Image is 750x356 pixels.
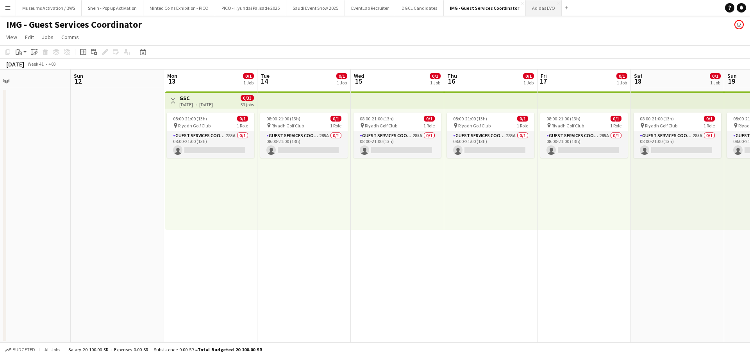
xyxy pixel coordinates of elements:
[241,95,254,101] span: 0/33
[354,72,364,79] span: Wed
[447,131,534,158] app-card-role: Guest Services Coordinator285A0/108:00-21:00 (13h)
[266,116,300,122] span: 08:00-21:00 (13h)
[611,116,621,122] span: 0/1
[633,77,643,86] span: 18
[241,101,254,107] div: 33 jobs
[552,123,584,129] span: Riyadh Golf Club
[330,116,341,122] span: 0/1
[22,32,37,42] a: Edit
[444,0,526,16] button: IMG - Guest Services Coordinator
[6,60,24,68] div: [DATE]
[710,80,720,86] div: 1 Job
[540,113,628,158] app-job-card: 08:00-21:00 (13h)0/1 Riyadh Golf Club1 RoleGuest Services Coordinator285A0/108:00-21:00 (13h)
[179,102,213,107] div: [DATE] → [DATE]
[395,0,444,16] button: DGCL Candidates
[167,113,254,158] app-job-card: 08:00-21:00 (13h)0/1 Riyadh Golf Club1 RoleGuest Services Coordinator285A0/108:00-21:00 (13h)
[330,123,341,129] span: 1 Role
[517,123,528,129] span: 1 Role
[286,0,345,16] button: Saudi Event Show 2025
[336,73,347,79] span: 0/1
[617,80,627,86] div: 1 Job
[61,34,79,41] span: Comms
[143,0,215,16] button: Minted Coins Exhibition - PICO
[610,123,621,129] span: 1 Role
[523,80,534,86] div: 1 Job
[710,73,721,79] span: 0/1
[6,19,142,30] h1: IMG - Guest Services Coordinator
[734,20,744,29] app-user-avatar: Salman AlQurni
[243,73,254,79] span: 0/1
[43,347,62,352] span: All jobs
[424,116,435,122] span: 0/1
[68,347,262,352] div: Salary 20 100.00 SR + Expenses 0.00 SR + Subsistence 0.00 SR =
[48,61,56,67] div: +03
[704,123,715,129] span: 1 Role
[259,77,270,86] span: 14
[42,34,54,41] span: Jobs
[645,123,677,129] span: Riyadh Golf Club
[526,0,562,16] button: Adidas EVO
[640,116,674,122] span: 08:00-21:00 (13h)
[345,0,395,16] button: EventLab Recruiter
[26,61,45,67] span: Week 41
[540,131,628,158] app-card-role: Guest Services Coordinator285A0/108:00-21:00 (13h)
[12,347,35,352] span: Budgeted
[447,72,457,79] span: Thu
[179,95,213,102] h3: GSC
[6,34,17,41] span: View
[447,113,534,158] app-job-card: 08:00-21:00 (13h)0/1 Riyadh Golf Club1 RoleGuest Services Coordinator285A0/108:00-21:00 (13h)
[541,72,547,79] span: Fri
[74,72,83,79] span: Sun
[198,347,262,352] span: Total Budgeted 20 100.00 SR
[243,80,254,86] div: 1 Job
[261,72,270,79] span: Tue
[458,123,491,129] span: Riyadh Golf Club
[726,77,737,86] span: 19
[453,116,487,122] span: 08:00-21:00 (13h)
[727,72,737,79] span: Sun
[58,32,82,42] a: Comms
[173,116,207,122] span: 08:00-21:00 (13h)
[634,113,721,158] app-job-card: 08:00-21:00 (13h)0/1 Riyadh Golf Club1 RoleGuest Services Coordinator285A0/108:00-21:00 (13h)
[430,80,440,86] div: 1 Job
[260,113,348,158] app-job-card: 08:00-21:00 (13h)0/1 Riyadh Golf Club1 RoleGuest Services Coordinator285A0/108:00-21:00 (13h)
[237,116,248,122] span: 0/1
[354,113,441,158] app-job-card: 08:00-21:00 (13h)0/1 Riyadh Golf Club1 RoleGuest Services Coordinator285A0/108:00-21:00 (13h)
[704,116,715,122] span: 0/1
[423,123,435,129] span: 1 Role
[365,123,397,129] span: Riyadh Golf Club
[616,73,627,79] span: 0/1
[430,73,441,79] span: 0/1
[166,77,177,86] span: 13
[178,123,211,129] span: Riyadh Golf Club
[167,72,177,79] span: Mon
[4,345,36,354] button: Budgeted
[82,0,143,16] button: Shein - Pop up Activation
[523,73,534,79] span: 0/1
[39,32,57,42] a: Jobs
[3,32,20,42] a: View
[353,77,364,86] span: 15
[546,116,580,122] span: 08:00-21:00 (13h)
[16,0,82,16] button: Museums Activation / BWS
[25,34,34,41] span: Edit
[237,123,248,129] span: 1 Role
[517,116,528,122] span: 0/1
[354,131,441,158] app-card-role: Guest Services Coordinator285A0/108:00-21:00 (13h)
[337,80,347,86] div: 1 Job
[446,77,457,86] span: 16
[167,131,254,158] app-card-role: Guest Services Coordinator285A0/108:00-21:00 (13h)
[73,77,83,86] span: 12
[634,72,643,79] span: Sat
[260,131,348,158] app-card-role: Guest Services Coordinator285A0/108:00-21:00 (13h)
[360,116,394,122] span: 08:00-21:00 (13h)
[271,123,304,129] span: Riyadh Golf Club
[539,77,547,86] span: 17
[215,0,286,16] button: PICO - Hyundai Palisade 2025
